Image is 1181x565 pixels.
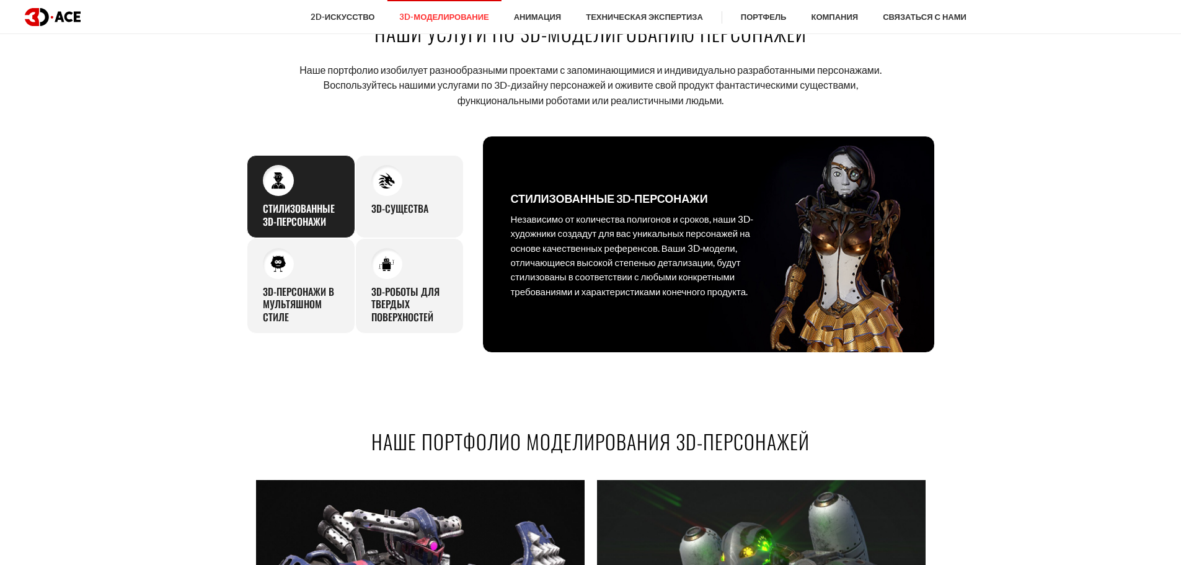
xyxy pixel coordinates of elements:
font: Связаться с нами [883,12,966,22]
font: Наше портфолио изобилует разнообразными проектами с запоминающимися и индивидуально разработанным... [299,64,881,106]
font: Анимация [514,12,562,22]
img: 3D-роботы для твердых поверхностей [378,255,395,272]
font: НАШЕ ПОРТФОЛИО МОДЕЛИРОВАНИЯ 3D-ПЕРСОНАЖЕЙ [371,427,810,456]
font: 3D-роботы для твердых поверхностей [371,284,440,325]
font: Компания [811,12,858,22]
font: 3D-моделирование [399,12,489,22]
img: 3D-персонажи в мультяшном стиле [270,255,286,272]
img: Стилизованные 3D-персонажи [270,172,286,189]
font: 3D-персонажи в мультяшном стиле [263,284,334,325]
font: Стилизованные 3D-персонажи [511,192,708,205]
font: Техническая экспертиза [586,12,703,22]
font: 3D-существа [371,201,428,216]
font: Стилизованные 3D-персонажи [263,201,335,229]
img: 3D-существа [378,172,395,189]
img: логотип темный [25,8,81,26]
font: Независимо от количества полигонов и сроков, наши 3D-художники создадут для вас уникальных персон... [511,213,753,297]
font: 2D-искусство [311,12,375,22]
font: Портфель [741,12,787,22]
